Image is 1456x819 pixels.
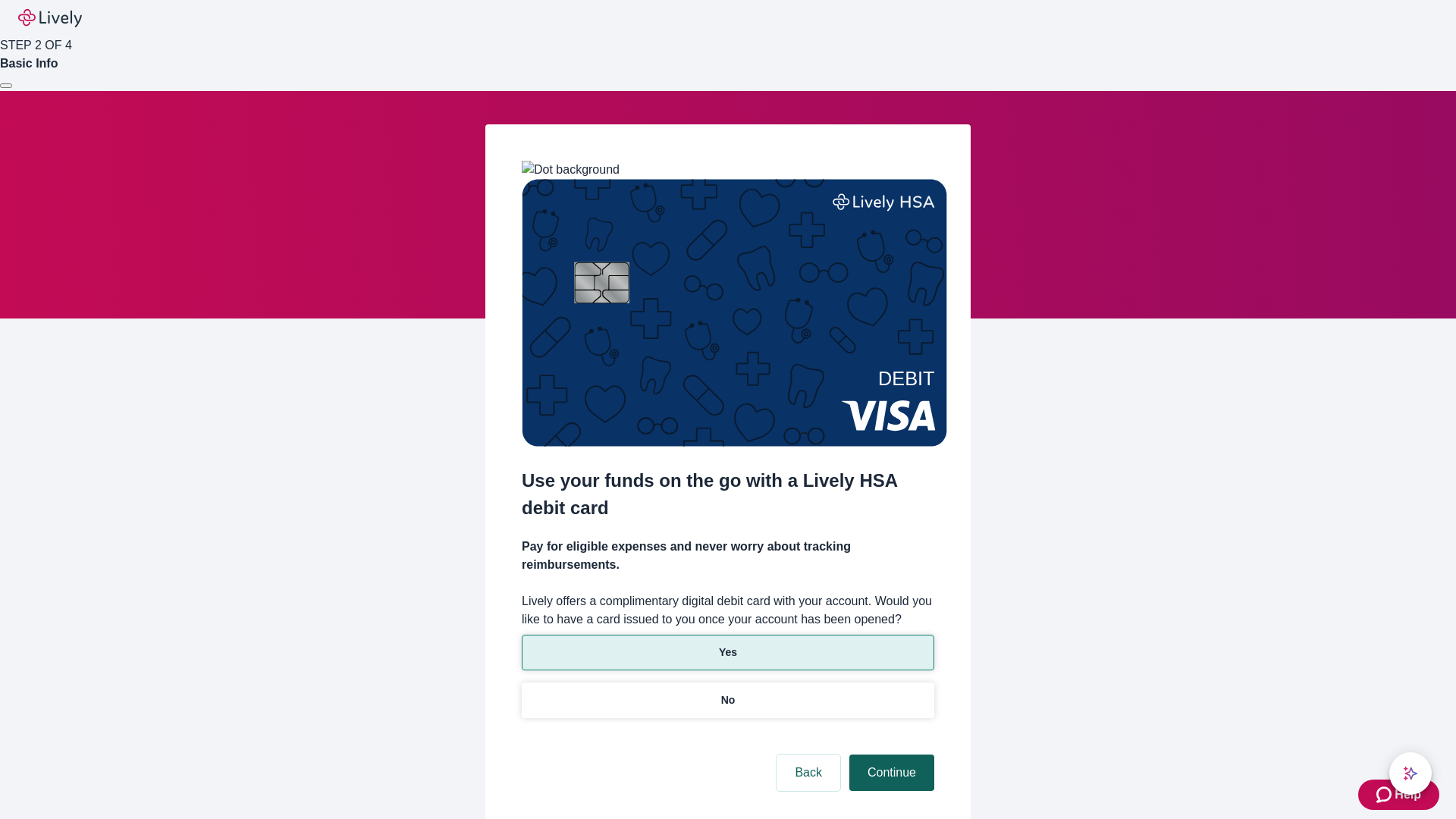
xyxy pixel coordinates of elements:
p: No [721,692,736,708]
img: Dot background [522,161,620,179]
img: Lively [18,9,82,27]
button: chat [1389,752,1432,795]
button: Zendesk support iconHelp [1358,780,1439,810]
button: Yes [522,635,934,670]
p: Yes [719,645,737,661]
h2: Use your funds on the go with a Lively HSA debit card [522,467,934,522]
button: Continue [849,755,934,791]
img: Debit card [522,179,947,447]
span: Help [1395,786,1421,804]
h4: Pay for eligible expenses and never worry about tracking reimbursements. [522,538,934,574]
label: Lively offers a complimentary digital debit card with your account. Would you like to have a card... [522,592,934,629]
svg: Zendesk support icon [1376,786,1395,804]
svg: Lively AI Assistant [1403,766,1418,781]
button: No [522,682,934,718]
button: Back [777,755,840,791]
